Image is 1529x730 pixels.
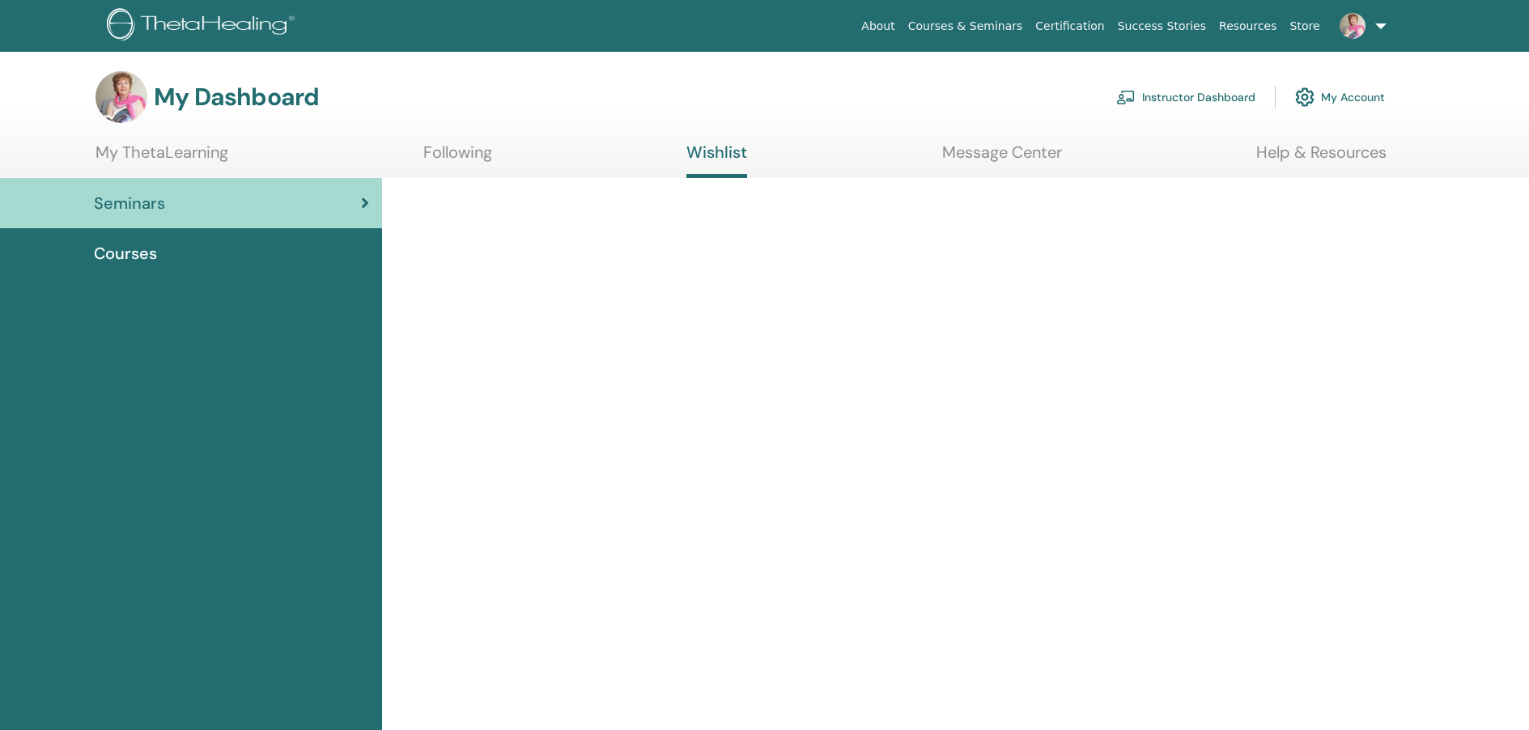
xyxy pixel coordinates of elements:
[1295,79,1385,115] a: My Account
[96,142,228,174] a: My ThetaLearning
[1029,11,1111,41] a: Certification
[942,142,1062,174] a: Message Center
[154,83,319,112] h3: My Dashboard
[1116,90,1136,104] img: chalkboard-teacher.svg
[1111,11,1213,41] a: Success Stories
[94,241,157,265] span: Courses
[1284,11,1327,41] a: Store
[902,11,1030,41] a: Courses & Seminars
[1295,83,1315,111] img: cog.svg
[94,191,165,215] span: Seminars
[1256,142,1387,174] a: Help & Resources
[423,142,492,174] a: Following
[1116,79,1255,115] a: Instructor Dashboard
[1213,11,1284,41] a: Resources
[96,71,147,123] img: default.jpg
[107,8,300,45] img: logo.png
[855,11,901,41] a: About
[686,142,747,178] a: Wishlist
[1340,13,1365,39] img: default.jpg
